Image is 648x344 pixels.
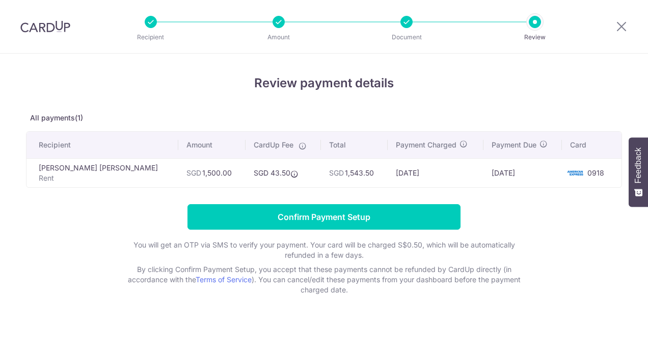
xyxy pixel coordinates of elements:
[26,74,622,92] h4: Review payment details
[26,132,178,158] th: Recipient
[321,158,388,187] td: 1,543.50
[196,275,252,284] a: Terms of Service
[39,173,170,183] p: Rent
[369,32,444,42] p: Document
[246,158,321,187] td: SGD 43.50
[186,168,201,177] span: SGD
[565,167,585,179] img: <span class="translation_missing" title="translation missing: en.account_steps.new_confirm_form.b...
[120,264,528,295] p: By clicking Confirm Payment Setup, you accept that these payments cannot be refunded by CardUp di...
[562,132,622,158] th: Card
[483,158,562,187] td: [DATE]
[629,137,648,207] button: Feedback - Show survey
[26,158,178,187] td: [PERSON_NAME] [PERSON_NAME]
[321,132,388,158] th: Total
[634,148,643,183] span: Feedback
[178,132,246,158] th: Amount
[20,20,70,33] img: CardUp
[178,158,246,187] td: 1,500.00
[254,140,293,150] span: CardUp Fee
[329,168,344,177] span: SGD
[241,32,316,42] p: Amount
[113,32,188,42] p: Recipient
[396,140,456,150] span: Payment Charged
[120,240,528,260] p: You will get an OTP via SMS to verify your payment. Your card will be charged S$0.50, which will ...
[583,313,638,339] iframe: Opens a widget where you can find more information
[26,113,622,123] p: All payments(1)
[587,168,604,177] span: 0918
[492,140,536,150] span: Payment Due
[388,158,483,187] td: [DATE]
[497,32,573,42] p: Review
[187,204,461,230] input: Confirm Payment Setup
